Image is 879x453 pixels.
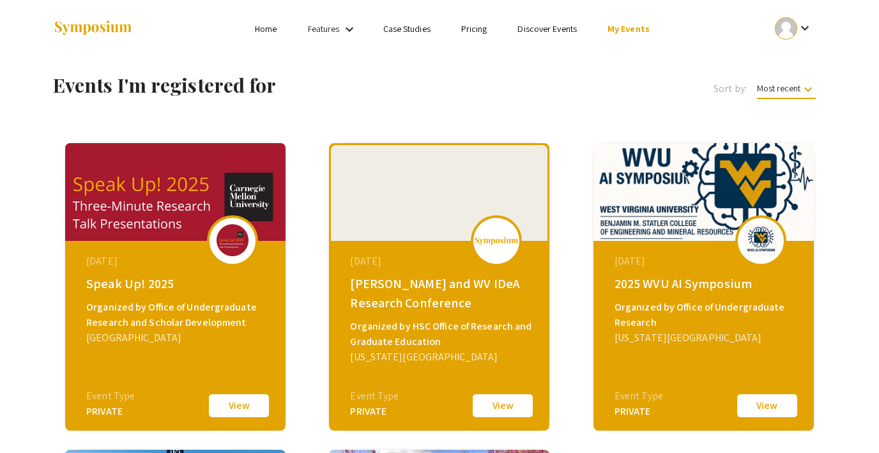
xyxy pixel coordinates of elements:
[615,330,796,346] div: [US_STATE][GEOGRAPHIC_DATA]
[53,20,133,37] img: Symposium by ForagerOne
[615,404,663,419] div: PRIVATE
[255,23,277,35] a: Home
[797,20,813,36] mat-icon: Expand account dropdown
[308,23,340,35] a: Features
[517,23,577,35] a: Discover Events
[350,388,399,404] div: Event Type
[714,81,747,96] span: Sort by:
[593,143,814,241] img: 2025-wvu-ai-symposium_eventCoverPhoto_5efd8b__thumb.png
[608,23,650,35] a: My Events
[383,23,431,35] a: Case Studies
[350,404,399,419] div: PRIVATE
[350,254,531,269] div: [DATE]
[86,330,268,346] div: [GEOGRAPHIC_DATA]
[86,254,268,269] div: [DATE]
[742,224,780,256] img: 2025-wvu-ai-symposium_eventLogo_81a7b7_.png
[461,23,487,35] a: Pricing
[474,236,519,245] img: logo_v2.png
[735,392,799,419] button: View
[615,254,796,269] div: [DATE]
[350,349,531,365] div: [US_STATE][GEOGRAPHIC_DATA]
[86,274,268,293] div: Speak Up! 2025
[757,82,816,99] span: Most recent
[213,224,252,256] img: speak-up-2025_eventLogo_8a7d19_.png
[800,82,816,97] mat-icon: keyboard_arrow_down
[615,274,796,293] div: 2025 WVU AI Symposium
[342,22,357,37] mat-icon: Expand Features list
[65,143,286,241] img: speak-up-2025_eventCoverPhoto_f5af8f__thumb.png
[86,300,268,330] div: Organized by Office of Undergraduate Research and Scholar Development
[207,392,271,419] button: View
[86,404,135,419] div: PRIVATE
[615,300,796,330] div: Organized by Office of Undergraduate Research
[350,274,531,312] div: [PERSON_NAME] and WV IDeA Research Conference
[761,14,826,43] button: Expand account dropdown
[747,77,826,100] button: Most recent
[350,319,531,349] div: Organized by HSC Office of Research and Graduate Education
[53,73,496,96] h1: Events I'm registered for
[86,388,135,404] div: Event Type
[615,388,663,404] div: Event Type
[471,392,535,419] button: View
[10,395,54,443] iframe: Chat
